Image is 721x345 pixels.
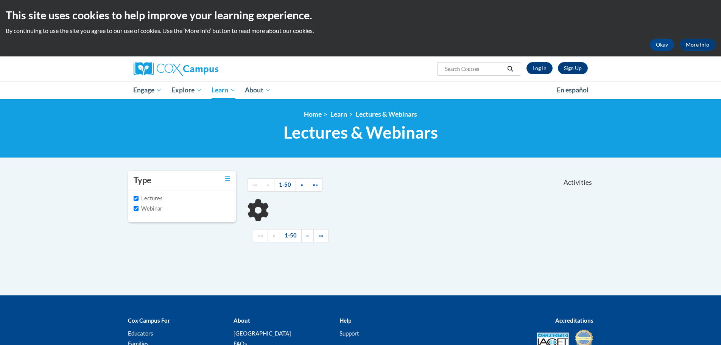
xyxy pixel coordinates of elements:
span: »» [318,232,324,239]
label: Webinar [134,205,162,213]
a: More Info [680,39,715,51]
input: Search Courses [444,64,505,73]
b: Accreditations [555,317,593,324]
b: About [234,317,250,324]
a: Register [558,62,588,74]
a: Educators [128,330,153,337]
a: Learn [207,81,240,99]
button: Search [505,64,516,73]
img: Cox Campus [134,62,218,76]
span: Engage [133,86,162,95]
span: En español [557,86,589,94]
a: End [313,229,329,242]
a: 1-50 [274,178,296,192]
a: Engage [129,81,167,99]
a: Next [296,178,308,192]
span: « [273,232,275,239]
a: En español [552,82,593,98]
b: Help [339,317,351,324]
a: [GEOGRAPHIC_DATA] [234,330,291,337]
a: Begining [247,178,262,192]
span: » [306,232,309,239]
span: Lectures & Webinars [283,122,438,142]
a: Previous [268,229,280,242]
a: Support [339,330,359,337]
span: Explore [171,86,202,95]
a: Log In [526,62,553,74]
span: Activities [564,178,592,187]
span: About [245,86,271,95]
a: Cox Campus [134,62,277,76]
a: Next [301,229,314,242]
a: Previous [262,178,274,192]
a: 1-50 [280,229,302,242]
span: « [267,181,269,188]
a: Lectures & Webinars [356,110,417,118]
label: Lectures [134,194,162,203]
span: «« [252,181,257,188]
b: Cox Campus For [128,317,170,324]
a: End [308,178,323,192]
p: By continuing to use the site you agree to our use of cookies. Use the ‘More info’ button to read... [6,27,715,35]
span: «« [258,232,263,239]
a: Explore [167,81,207,99]
a: Learn [330,110,347,118]
a: Begining [253,229,268,242]
span: »» [313,181,318,188]
span: Learn [212,86,235,95]
div: Main menu [122,81,599,99]
button: Okay [650,39,674,51]
a: About [240,81,276,99]
span: » [301,181,303,188]
h3: Type [134,175,151,186]
a: Toggle collapse [225,175,230,183]
h2: This site uses cookies to help improve your learning experience. [6,8,715,23]
a: Home [304,110,322,118]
